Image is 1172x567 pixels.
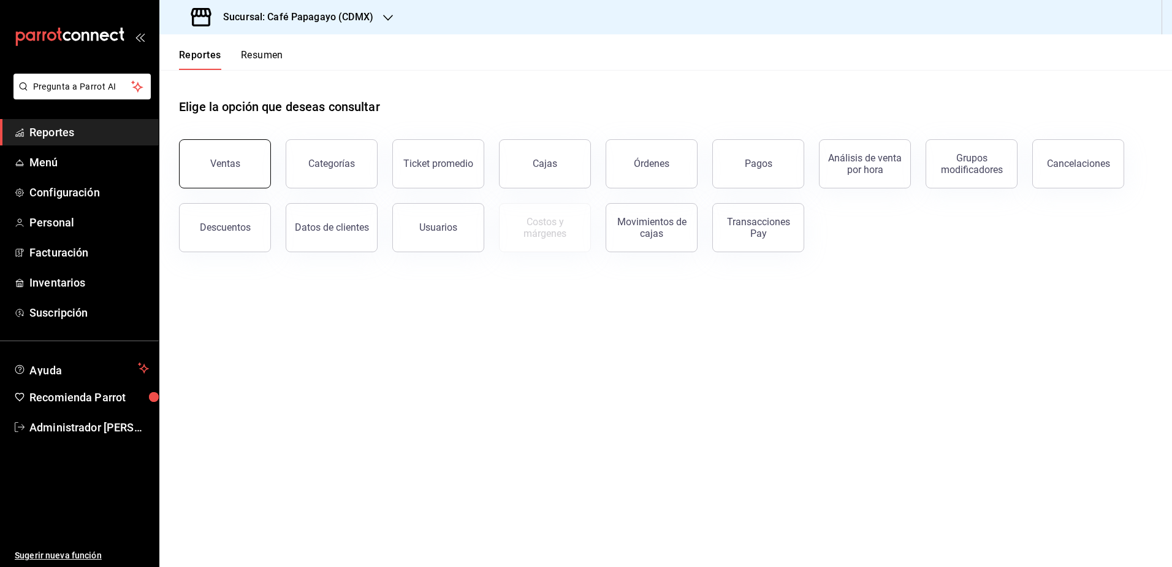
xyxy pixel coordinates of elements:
[606,203,698,252] button: Movimientos de cajas
[499,139,591,188] button: Cajas
[419,222,457,233] div: Usuarios
[634,158,669,169] div: Órdenes
[179,49,221,70] button: Reportes
[827,152,903,175] div: Análisis de venta por hora
[507,216,583,239] div: Costos y márgenes
[403,158,473,169] div: Ticket promedio
[1047,158,1110,169] div: Cancelaciones
[13,74,151,99] button: Pregunta a Parrot AI
[745,158,772,169] div: Pagos
[213,10,373,25] h3: Sucursal: Café Papagayo (CDMX)
[29,154,149,171] span: Menú
[499,203,591,252] button: Contrata inventarios para ver este reporte
[29,419,149,436] span: Administrador [PERSON_NAME]
[286,203,378,252] button: Datos de clientes
[210,158,240,169] div: Ventas
[9,89,151,102] a: Pregunta a Parrot AI
[135,32,145,42] button: open_drawer_menu
[934,152,1010,175] div: Grupos modificadores
[179,49,283,70] div: navigation tabs
[29,124,149,141] span: Reportes
[606,139,698,188] button: Órdenes
[179,203,271,252] button: Descuentos
[614,216,690,239] div: Movimientos de cajas
[29,361,133,376] span: Ayuda
[712,203,804,252] button: Transacciones Pay
[392,203,484,252] button: Usuarios
[286,139,378,188] button: Categorías
[33,80,132,93] span: Pregunta a Parrot AI
[29,214,149,231] span: Personal
[29,389,149,406] span: Recomienda Parrot
[712,139,804,188] button: Pagos
[29,274,149,291] span: Inventarios
[720,216,796,239] div: Transacciones Pay
[926,139,1018,188] button: Grupos modificadores
[533,158,557,169] div: Cajas
[295,222,369,233] div: Datos de clientes
[200,222,251,233] div: Descuentos
[241,49,283,70] button: Resumen
[29,304,149,321] span: Suscripción
[1032,139,1124,188] button: Cancelaciones
[308,158,355,169] div: Categorías
[15,549,149,562] span: Sugerir nueva función
[179,98,380,116] h1: Elige la opción que deseas consultar
[29,244,149,261] span: Facturación
[29,184,149,201] span: Configuración
[819,139,911,188] button: Análisis de venta por hora
[179,139,271,188] button: Ventas
[392,139,484,188] button: Ticket promedio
